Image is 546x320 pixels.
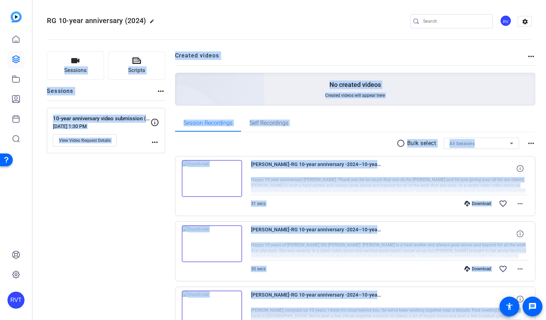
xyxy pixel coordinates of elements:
span: Created videos will appear here [325,93,385,98]
div: RVT [7,292,24,309]
img: blue-gradient.svg [11,11,22,22]
img: Creted videos background [95,2,265,156]
mat-icon: settings [518,16,532,27]
mat-icon: edit [149,19,158,27]
img: thumb-nail [182,160,242,197]
span: [PERSON_NAME]-RG 10-year anniversary -2024--10-year anniversary video submission -2024- -17582297... [251,225,382,242]
img: thumb-nail [182,225,242,262]
p: Bulk select [407,139,436,148]
span: [PERSON_NAME]-RG 10-year anniversary -2024--10-year anniversary video submission -2024- -17582227... [251,291,382,308]
mat-icon: more_horiz [527,139,535,148]
span: RG 10-year anniversary (2024) [47,16,146,25]
span: Scripts [128,66,145,75]
span: All Sessions [449,141,475,146]
div: Download [461,201,495,206]
p: [DATE] 1:30 PM [53,123,151,129]
span: Self Recordings [250,120,288,126]
input: Search [423,17,487,26]
span: Session Recordings [184,120,233,126]
button: View Video Request Details [53,134,117,147]
mat-icon: more_horiz [157,87,165,95]
ngx-avatar: Reingold Video Team [500,15,512,27]
span: [PERSON_NAME]-RG 10-year anniversary -2024--10-year anniversary video submission -2024- -17582300... [251,160,382,177]
button: Scripts [108,51,165,80]
mat-icon: more_horiz [516,265,524,273]
mat-icon: favorite_border [499,199,507,208]
p: No created videos [329,81,381,89]
mat-icon: accessibility [505,302,514,311]
mat-icon: more_horiz [516,199,524,208]
span: View Video Request Details [59,138,111,143]
button: Sessions [47,51,104,80]
h2: Created videos [175,51,527,65]
h2: Sessions [47,87,73,100]
span: 30 secs [251,266,266,271]
span: 31 secs [251,201,266,206]
mat-icon: message [528,302,537,311]
mat-icon: more_horiz [151,138,159,147]
mat-icon: favorite_border [499,265,507,273]
mat-icon: more_horiz [527,52,535,61]
span: Sessions [64,66,87,75]
p: 10-year anniversary video submission (2024) [53,115,151,123]
mat-icon: radio_button_unchecked [397,139,407,148]
div: Download [461,266,495,272]
div: RV [500,15,512,27]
